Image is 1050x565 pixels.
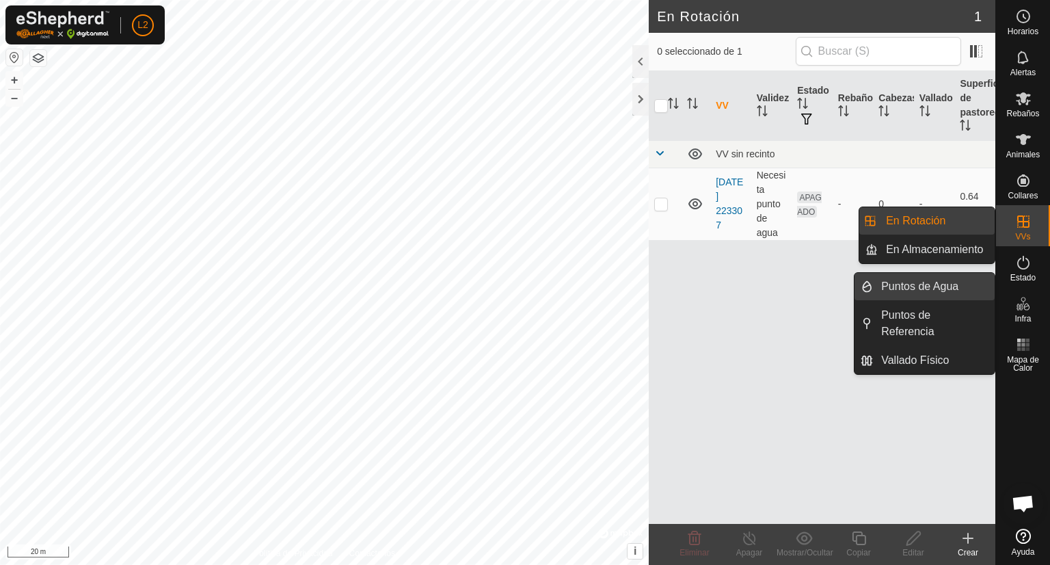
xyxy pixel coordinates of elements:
a: Ayuda [996,523,1050,562]
a: [DATE] 223307 [716,176,743,231]
input: Buscar (S) [796,37,961,66]
th: Cabezas [873,71,914,141]
a: Puntos de Agua [873,273,995,300]
div: Crear [941,547,995,559]
p-sorticon: Activar para ordenar [668,100,679,111]
li: Puntos de Referencia [854,302,995,345]
div: - [838,197,868,211]
a: En Almacenamiento [878,236,995,263]
button: + [6,72,23,88]
span: Estado [1010,274,1036,282]
th: Rebaño [833,71,874,141]
th: Validez [751,71,792,141]
div: Chat abierto [1003,483,1044,524]
span: Puntos de Agua [881,278,958,295]
li: En Almacenamiento [859,236,995,263]
td: Necesita punto de agua [751,168,792,240]
span: L2 [137,18,148,32]
button: Restablecer Mapa [6,49,23,66]
button: – [6,90,23,106]
button: i [628,544,643,559]
a: Puntos de Referencia [873,302,995,345]
div: Apagar [722,547,777,559]
p-sorticon: Activar para ordenar [797,100,808,111]
a: En Rotación [878,207,995,235]
th: VV [710,71,751,141]
span: Infra [1014,315,1031,323]
li: Vallado Físico [854,347,995,374]
span: APAGADO [797,192,822,218]
h2: En Rotación [657,8,974,25]
th: Superficie de pastoreo [954,71,995,141]
p-sorticon: Activar para ordenar [838,107,849,118]
span: Ayuda [1012,548,1035,556]
td: 0.64 ha [954,168,995,240]
p-sorticon: Activar para ordenar [757,107,768,118]
div: Copiar [831,547,886,559]
span: Alertas [1010,68,1036,77]
th: Vallado [914,71,955,141]
li: Puntos de Agua [854,273,995,300]
span: Animales [1006,150,1040,159]
span: 0 seleccionado de 1 [657,44,795,59]
li: En Rotación [859,207,995,235]
span: i [634,545,636,557]
span: 1 [974,6,982,27]
span: Eliminar [679,548,709,557]
p-sorticon: Activar para ordenar [919,107,930,118]
div: VV sin recinto [716,148,990,159]
span: En Almacenamiento [886,241,983,258]
span: Collares [1008,192,1038,200]
span: Rebaños [1006,109,1039,118]
p-sorticon: Activar para ordenar [878,107,889,118]
span: Vallado Físico [881,352,949,369]
span: VVs [1015,233,1030,241]
a: Contáctenos [349,547,395,560]
img: Logo Gallagher [16,11,109,39]
span: Mapa de Calor [999,356,1047,372]
span: En Rotación [886,213,945,229]
span: Puntos de Referencia [881,307,986,340]
td: - [914,168,955,240]
td: 0 [873,168,914,240]
button: Capas del Mapa [30,50,46,66]
a: Política de Privacidad [254,547,332,560]
div: Editar [886,547,941,559]
p-sorticon: Activar para ordenar [687,100,698,111]
th: Estado [792,71,833,141]
p-sorticon: Activar para ordenar [960,122,971,133]
a: Vallado Físico [873,347,995,374]
span: Horarios [1008,27,1038,36]
div: Mostrar/Ocultar [777,547,831,559]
